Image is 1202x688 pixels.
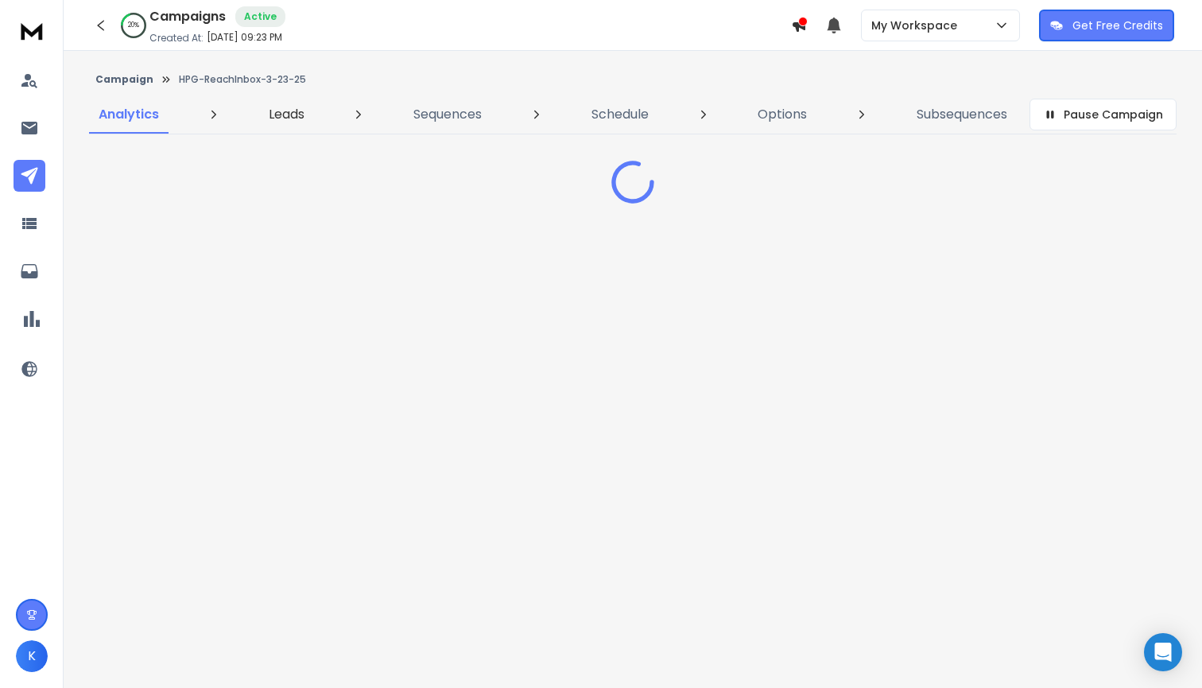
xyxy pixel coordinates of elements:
button: Pause Campaign [1029,99,1177,130]
p: My Workspace [871,17,964,33]
p: HPG-ReachInbox-3-23-25 [179,73,306,86]
p: Get Free Credits [1072,17,1163,33]
a: Subsequences [907,95,1017,134]
img: logo [16,16,48,45]
p: Created At: [149,32,204,45]
p: Options [758,105,807,124]
p: 20 % [128,21,139,30]
a: Sequences [404,95,491,134]
button: K [16,640,48,672]
div: Open Intercom Messenger [1144,633,1182,671]
p: Analytics [99,105,159,124]
div: Active [235,6,285,27]
p: Schedule [591,105,649,124]
p: Sequences [413,105,482,124]
h1: Campaigns [149,7,226,26]
a: Leads [259,95,314,134]
a: Analytics [89,95,169,134]
a: Options [748,95,816,134]
button: Campaign [95,73,153,86]
p: [DATE] 09:23 PM [207,31,282,44]
p: Leads [269,105,304,124]
p: Subsequences [917,105,1007,124]
a: Schedule [582,95,658,134]
button: Get Free Credits [1039,10,1174,41]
